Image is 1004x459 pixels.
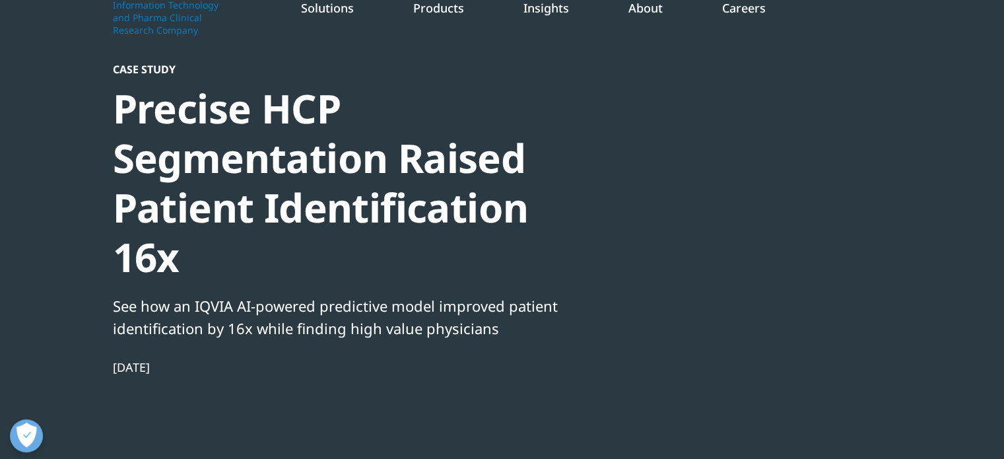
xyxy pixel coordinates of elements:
[113,359,566,375] div: [DATE]
[113,63,566,76] div: Case Study
[113,295,566,339] div: See how an IQVIA AI-powered predictive model improved patient identification by 16x while finding...
[113,84,566,282] div: Precise HCP Segmentation Raised Patient Identification 16x
[10,419,43,452] button: Open Preferences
